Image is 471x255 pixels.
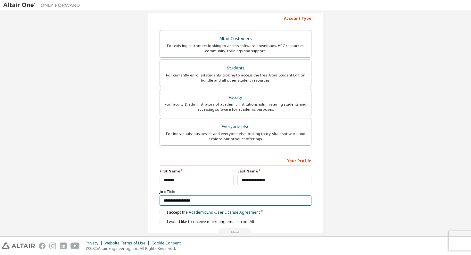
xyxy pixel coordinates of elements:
[189,210,260,215] a: Academic End-User License Agreement
[86,246,185,251] p: © 2025 Altair Engineering, Inc. All Rights Reserved.
[104,241,152,246] div: Website Terms of Use
[3,2,83,8] img: Altair One
[237,169,311,174] label: Last Name
[160,189,311,194] label: Job Title
[152,241,185,246] div: Cookie Consent
[86,241,104,246] div: Privacy
[160,228,311,238] div: Read and acccept EULA to continue
[164,102,307,112] div: For faculty & administrators of academic institutions administering students and accessing softwa...
[160,210,260,215] label: I accept the
[164,43,307,53] div: For existing customers looking to access software downloads, HPC resources, community, trainings ...
[60,243,67,249] img: linkedin.svg
[160,219,259,224] label: I would like to receive marketing emails from Altair
[164,122,307,131] div: Everyone else
[164,93,307,102] div: Faculty
[164,131,307,141] div: For individuals, businesses and everyone else looking to try Altair software and explore our prod...
[164,34,307,43] div: Altair Customers
[70,243,80,249] img: youtube.svg
[39,243,45,249] img: facebook.svg
[160,169,234,174] label: First Name
[2,243,35,249] img: altair_logo.svg
[160,13,311,23] div: Account Type
[160,155,311,165] div: Your Profile
[164,73,307,83] div: For currently enrolled students looking to access the free Altair Student Edition bundle and all ...
[164,64,307,73] div: Students
[49,243,56,249] img: instagram.svg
